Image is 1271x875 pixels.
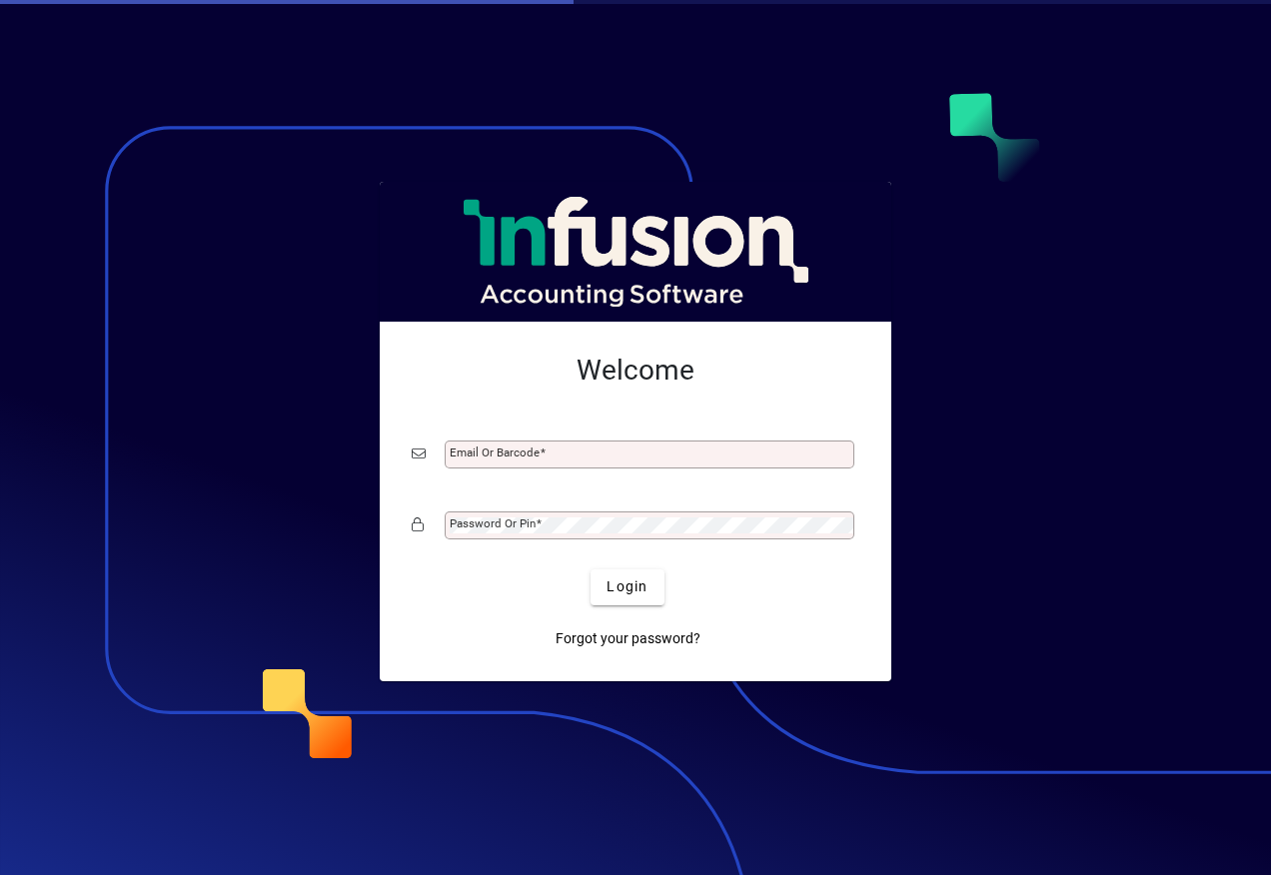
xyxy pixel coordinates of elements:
[607,576,647,597] span: Login
[556,628,700,649] span: Forgot your password?
[450,445,540,459] mat-label: Email or Barcode
[412,354,859,388] h2: Welcome
[591,569,663,605] button: Login
[450,516,536,530] mat-label: Password or Pin
[548,621,708,657] a: Forgot your password?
